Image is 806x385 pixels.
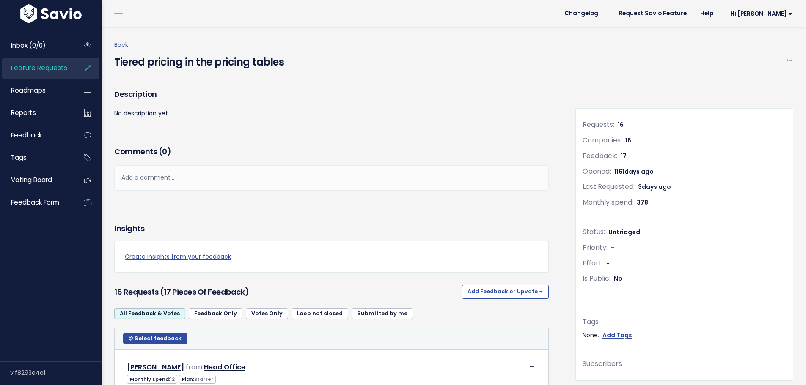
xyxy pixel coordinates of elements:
[614,274,622,283] span: No
[2,36,70,55] a: Inbox (0/0)
[194,376,213,382] span: Starter
[583,167,611,176] span: Opened:
[114,165,549,190] div: Add a comment...
[189,308,242,319] a: Feedback Only
[583,359,622,369] span: Subscribers
[2,81,70,100] a: Roadmaps
[11,86,46,95] span: Roadmaps
[583,273,611,283] span: Is Public:
[2,170,70,190] a: Voting Board
[135,335,182,342] span: Select feedback
[292,308,348,319] a: Loop not closed
[114,41,128,49] a: Back
[114,286,459,298] h3: 16 Requests (17 pieces of Feedback)
[624,167,654,176] span: days ago
[638,183,671,191] span: 3
[606,259,610,268] span: -
[352,308,413,319] a: Submitted by me
[125,251,538,262] a: Create insights from your feedback
[564,11,598,16] span: Changelog
[179,375,216,384] span: Plan:
[614,167,654,176] span: 1161
[608,228,640,236] span: Untriaged
[583,182,635,191] span: Last Requested:
[11,63,67,72] span: Feature Requests
[11,175,52,184] span: Voting Board
[11,153,27,162] span: Tags
[123,333,187,344] button: Select feedback
[611,243,614,252] span: -
[2,103,70,123] a: Reports
[693,7,720,20] a: Help
[730,11,792,17] span: Hi [PERSON_NAME]
[11,108,36,117] span: Reports
[583,135,622,145] span: Companies:
[10,362,102,384] div: v.f8293e4a1
[127,375,177,384] span: Monthly spend:
[204,362,245,372] a: Head Office
[583,151,617,161] span: Feedback:
[114,308,185,319] a: All Feedback & Votes
[583,120,614,129] span: Requests:
[642,183,671,191] span: days ago
[127,362,184,372] a: [PERSON_NAME]
[162,146,167,157] span: 0
[11,198,59,207] span: Feedback form
[583,330,786,341] div: None.
[583,258,603,268] span: Effort:
[246,308,288,319] a: Votes Only
[583,197,633,207] span: Monthly spend:
[114,108,549,119] p: No description yet.
[170,376,175,382] span: 12
[18,4,84,23] img: logo-white.9d6f32f41409.svg
[2,58,70,78] a: Feature Requests
[114,50,284,70] h4: Tiered pricing in the pricing tables
[621,152,627,160] span: 17
[11,41,46,50] span: Inbox (0/0)
[114,88,549,100] h3: Description
[462,285,549,298] button: Add Feedback or Upvote
[583,227,605,237] span: Status:
[114,146,549,158] h3: Comments ( )
[114,223,144,235] h3: Insights
[2,148,70,167] a: Tags
[720,7,799,20] a: Hi [PERSON_NAME]
[625,136,631,145] span: 16
[11,131,42,139] span: Feedback
[602,330,632,341] a: Add Tags
[583,316,786,328] div: Tags
[618,120,624,129] span: 16
[612,7,693,20] a: Request Savio Feature
[2,193,70,212] a: Feedback form
[2,126,70,145] a: Feedback
[583,243,608,252] span: Priority:
[637,198,648,207] span: 378
[186,362,202,372] span: from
